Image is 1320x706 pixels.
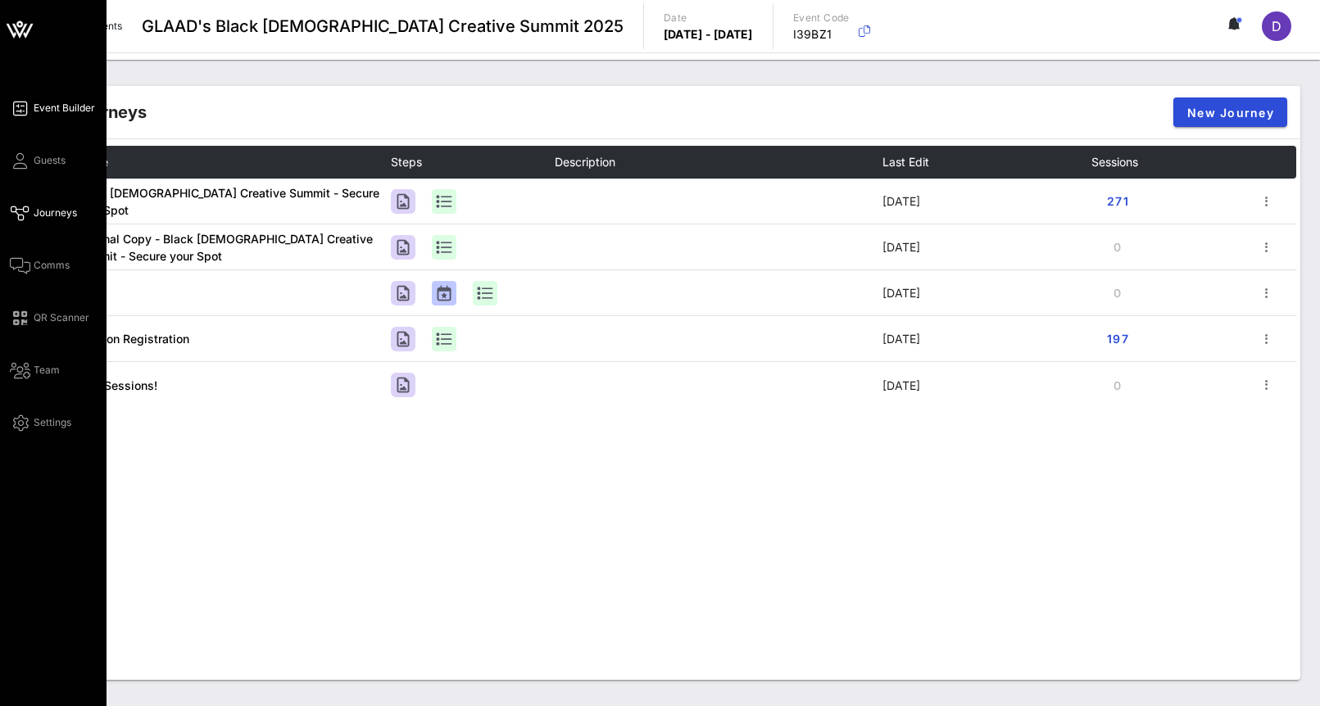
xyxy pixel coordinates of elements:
th: Last Edit: Not sorted. Activate to sort ascending. [882,146,1091,179]
th: Sessions: Not sorted. Activate to sort ascending. [1091,146,1255,179]
a: Session Registration [76,332,189,346]
a: Original Copy - Black [DEMOGRAPHIC_DATA] Creative Summit - Secure your Spot [76,232,373,263]
span: Journeys [34,206,77,220]
th: Description: Not sorted. Activate to sort ascending. [555,146,882,179]
span: Comms [34,258,70,273]
th: Steps [391,146,555,179]
span: [DATE] [882,240,920,254]
span: [DATE] [882,378,920,392]
a: Black [DEMOGRAPHIC_DATA] Creative Summit - Secure your Spot [76,186,379,217]
button: 197 [1091,324,1144,354]
div: D [1262,11,1291,41]
span: Team [34,363,60,378]
span: 197 [1105,332,1131,346]
a: Guests [10,151,66,170]
p: I39BZ1 [793,26,850,43]
span: Description [555,155,615,169]
button: New Journey [1173,97,1287,127]
th: Name: Not sorted. Activate to sort ascending. [63,146,391,179]
a: Settings [10,413,71,432]
span: Event Builder [34,101,95,115]
span: QR Scanner [34,310,89,325]
button: 271 [1091,187,1144,216]
p: [DATE] - [DATE] [664,26,753,43]
a: Team [10,360,60,380]
div: Journeys [72,100,147,124]
span: 271 [1105,194,1131,208]
a: Your Sessions! [76,378,157,392]
span: [DATE] [882,286,920,300]
span: New Journey [1186,106,1274,120]
span: GLAAD's Black [DEMOGRAPHIC_DATA] Creative Summit 2025 [142,14,624,38]
span: [DATE] [882,194,920,208]
span: D [1272,18,1281,34]
span: Guests [34,153,66,168]
span: Sessions [1091,155,1138,169]
a: Event Builder [10,98,95,118]
span: Settings [34,415,71,430]
p: Event Code [793,10,850,26]
span: Steps [391,155,422,169]
span: [DATE] [882,332,920,346]
a: Comms [10,256,70,275]
a: Journeys [10,203,77,223]
a: QR Scanner [10,308,89,328]
span: Last Edit [882,155,929,169]
p: Date [664,10,753,26]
